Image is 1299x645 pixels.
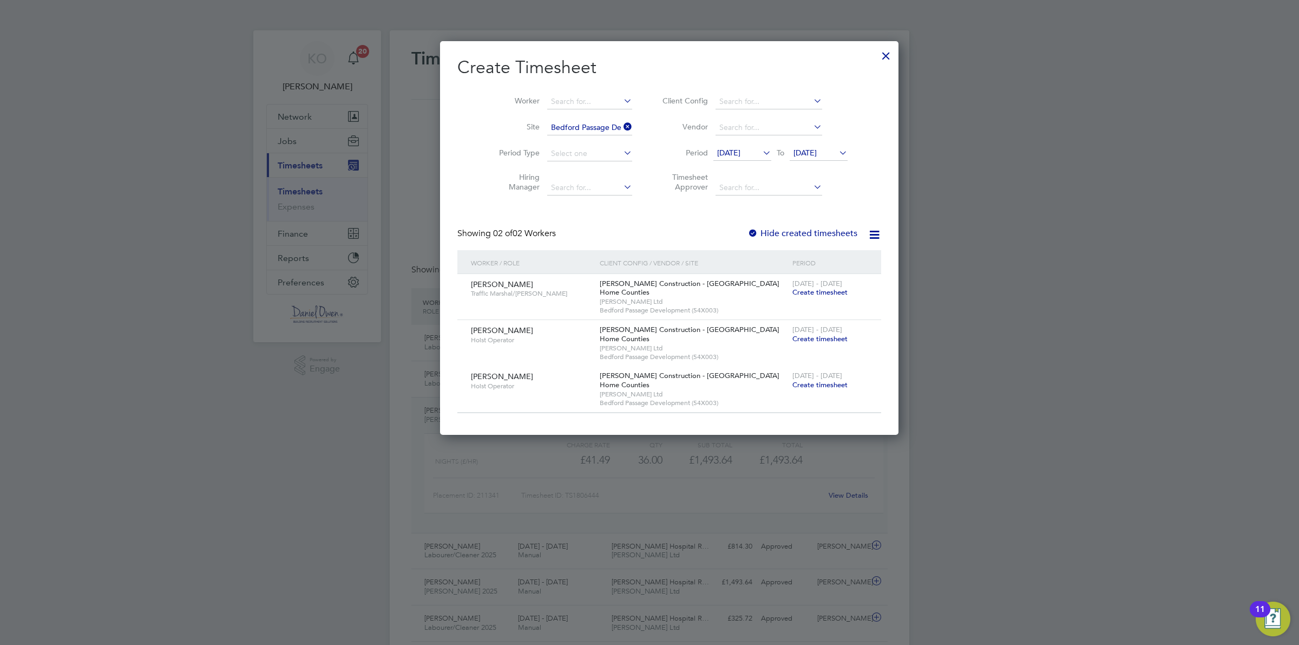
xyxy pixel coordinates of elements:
span: [PERSON_NAME] [471,325,533,335]
span: [PERSON_NAME] Ltd [600,344,788,353]
label: Hide created timesheets [747,228,857,239]
h2: Create Timesheet [457,56,881,79]
input: Search for... [547,180,632,196]
input: Search for... [547,94,632,109]
span: [DATE] - [DATE] [792,371,842,380]
span: [PERSON_NAME] Ltd [600,297,788,306]
label: Worker [491,96,540,106]
label: Vendor [659,122,708,132]
span: Create timesheet [792,380,848,389]
span: [PERSON_NAME] [471,279,533,289]
span: [DATE] - [DATE] [792,325,842,334]
span: Bedford Passage Development (54X003) [600,353,788,361]
span: Create timesheet [792,334,848,343]
span: [DATE] - [DATE] [792,279,842,288]
input: Search for... [716,94,822,109]
div: 11 [1255,609,1265,623]
button: Open Resource Center, 11 new notifications [1256,602,1290,636]
input: Select one [547,146,632,161]
input: Search for... [716,180,822,196]
span: [DATE] [793,148,817,158]
input: Search for... [547,120,632,135]
span: [PERSON_NAME] Ltd [600,390,788,399]
span: 02 of [493,228,513,239]
span: [PERSON_NAME] Construction - [GEOGRAPHIC_DATA] Home Counties [600,279,779,297]
span: [DATE] [717,148,740,158]
div: Showing [457,228,558,239]
span: Hoist Operator [471,382,592,390]
input: Search for... [716,120,822,135]
span: Bedford Passage Development (54X003) [600,399,788,407]
label: Hiring Manager [491,172,540,192]
span: Hoist Operator [471,336,592,344]
label: Client Config [659,96,708,106]
span: Bedford Passage Development (54X003) [600,306,788,315]
span: [PERSON_NAME] Construction - [GEOGRAPHIC_DATA] Home Counties [600,325,779,343]
div: Worker / Role [468,250,597,275]
label: Period [659,148,708,158]
span: [PERSON_NAME] [471,372,533,381]
label: Timesheet Approver [659,172,708,192]
label: Site [491,122,540,132]
span: [PERSON_NAME] Construction - [GEOGRAPHIC_DATA] Home Counties [600,371,779,389]
div: Client Config / Vendor / Site [597,250,790,275]
span: Create timesheet [792,288,848,297]
span: Traffic Marshal/[PERSON_NAME] [471,289,592,298]
span: To [773,146,788,160]
span: 02 Workers [493,228,556,239]
div: Period [790,250,870,275]
label: Period Type [491,148,540,158]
